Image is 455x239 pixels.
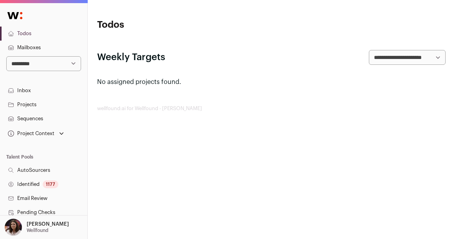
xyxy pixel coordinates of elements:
div: Project Context [6,130,54,137]
p: [PERSON_NAME] [27,221,69,227]
button: Open dropdown [3,219,70,236]
button: Open dropdown [6,128,65,139]
img: 13179837-medium_jpg [5,219,22,236]
div: 1177 [43,180,58,188]
h1: Todos [97,19,213,31]
footer: wellfound:ai for Wellfound - [PERSON_NAME] [97,105,446,112]
p: Wellfound [27,227,49,234]
h2: Weekly Targets [97,51,165,64]
p: No assigned projects found. [97,77,446,87]
img: Wellfound [3,8,27,23]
